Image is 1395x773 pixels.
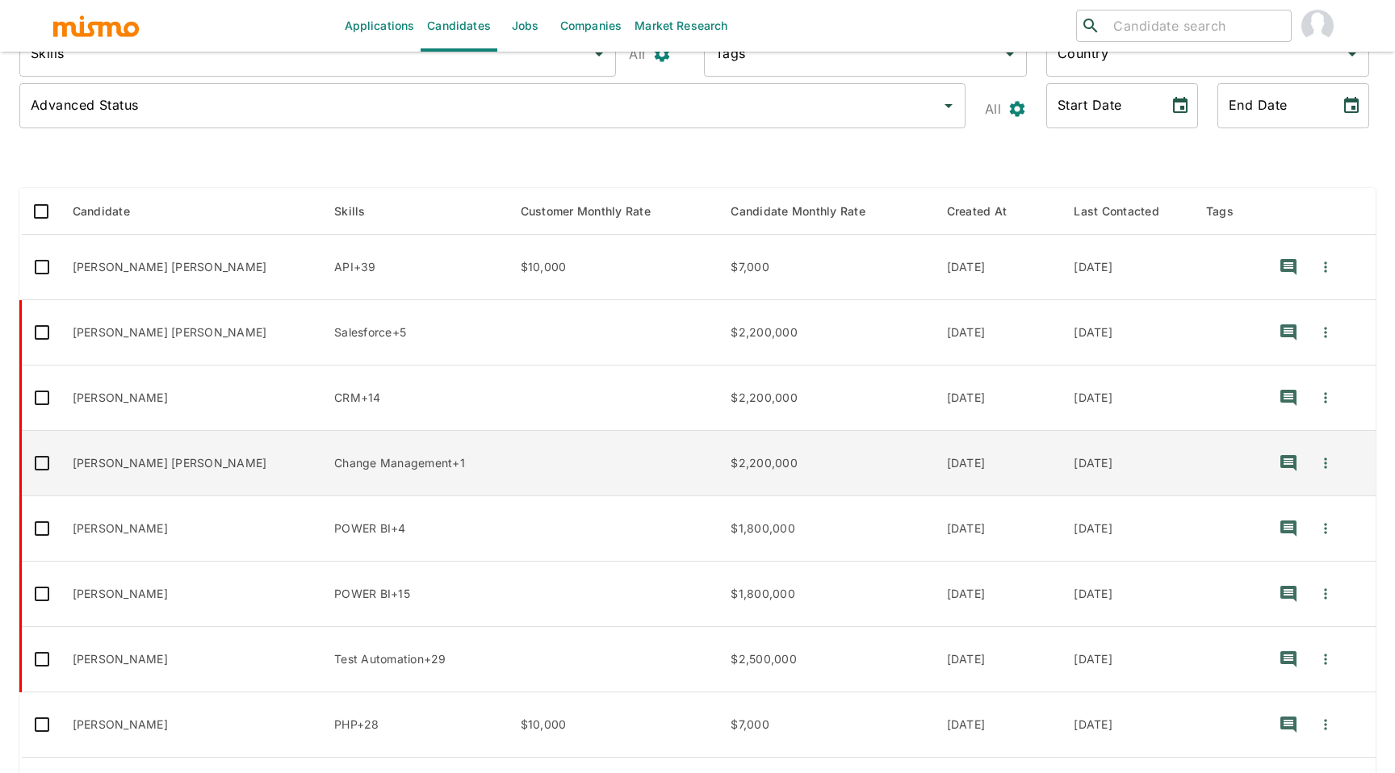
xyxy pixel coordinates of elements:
p: Salesforce, Microsoft Power Automate, Power Automate, POWER BI, AS400, CRM [334,324,495,341]
button: recent-notes [1269,248,1308,286]
span: Candidate Monthly Rate [731,202,886,221]
td: [PERSON_NAME] [60,627,322,692]
input: MM/DD/YYYY [1217,83,1329,128]
button: Quick Actions [1308,378,1343,417]
td: $7,000 [718,235,933,300]
button: recent-notes [1269,378,1308,417]
input: MM/DD/YYYY [1046,83,1158,128]
td: [PERSON_NAME] [PERSON_NAME] [60,300,322,366]
td: [DATE] [1061,300,1193,366]
span: Candidate [73,202,151,221]
td: $7,000 [718,692,933,758]
button: recent-notes [1269,444,1308,483]
td: [DATE] [1061,496,1193,562]
td: [DATE] [934,692,1062,758]
button: Open [999,43,1021,65]
td: $1,800,000 [718,562,933,627]
td: [PERSON_NAME] [60,562,322,627]
button: Quick Actions [1308,248,1343,286]
button: Open [588,43,610,65]
td: [DATE] [934,496,1062,562]
td: [DATE] [934,431,1062,496]
p: All [629,43,645,65]
td: [PERSON_NAME] [60,366,322,431]
td: [DATE] [1061,562,1193,627]
td: [DATE] [934,562,1062,627]
button: recent-notes [1269,640,1308,679]
button: recent-notes [1269,313,1308,352]
button: recent-notes [1269,509,1308,548]
button: recent-notes [1269,705,1308,744]
td: [PERSON_NAME] [60,692,322,758]
p: POWER BI, Data Analysis, SQL, Tableau, Big Data, Data Science, DATA VISUALIZATION, ETL, Machine L... [334,586,495,602]
img: Paola Pacheco [1301,10,1334,42]
td: $2,200,000 [718,300,933,366]
p: API, PHP, LINUX, JavaScript, Laravel, JIRA, Confluence, CSS, ANDROID, Docker, AWS, Amazon Web Ser... [334,259,495,275]
button: recent-notes [1269,575,1308,613]
p: POWER BI, Data Modeling, SQL, SAP, SCRUM [334,520,495,537]
span: Created At [947,202,1028,221]
td: [PERSON_NAME] [PERSON_NAME] [60,235,322,300]
td: [DATE] [1061,692,1193,758]
button: Quick Actions [1308,575,1343,613]
th: Tags [1193,188,1257,235]
td: [DATE] [1061,431,1193,496]
button: Quick Actions [1308,705,1343,744]
p: Test Automation, SELENIUM, Microsoft SQL Server, SQL, C#, WCF, Agile, SOAP UI, ERP, MySQL, Oracle... [334,651,495,667]
img: logo [52,14,140,38]
p: CRM, ERP, SAP, Salesforce, Oracle, ITIL, CISCO, DEV OPS, Devops, Amazon Web Services, AWS, Agile,... [334,390,495,406]
button: Open [1341,43,1364,65]
td: [DATE] [1061,366,1193,431]
td: [DATE] [934,627,1062,692]
td: $2,200,000 [718,431,933,496]
button: Quick Actions [1308,444,1343,483]
td: $2,200,000 [718,366,933,431]
button: Choose date [1164,90,1196,122]
button: Quick Actions [1308,640,1343,679]
td: $1,800,000 [718,496,933,562]
td: [DATE] [1061,627,1193,692]
button: Choose date [1335,90,1368,122]
p: Change Management, DATA ANALYTICS [334,455,495,471]
p: PHP, CSS, MySQL, HTML, Vue.js, React, Sass, Laravel, Node.js, .NET Core, Yii, MongoDB, WordPress,... [334,717,495,733]
td: [DATE] [934,235,1062,300]
td: [DATE] [934,300,1062,366]
span: Customer Monthly Rate [521,202,672,221]
td: [DATE] [1061,235,1193,300]
td: $10,000 [508,235,718,300]
button: Quick Actions [1308,509,1343,548]
p: All [985,98,1001,120]
button: Open [937,94,960,117]
td: $2,500,000 [718,627,933,692]
input: Candidate search [1107,15,1284,37]
th: Last Contacted [1061,188,1193,235]
button: Quick Actions [1308,313,1343,352]
td: $10,000 [508,692,718,758]
td: [DATE] [934,366,1062,431]
td: [PERSON_NAME] [60,496,322,562]
th: Skills [321,188,508,235]
td: [PERSON_NAME] [PERSON_NAME] [60,431,322,496]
